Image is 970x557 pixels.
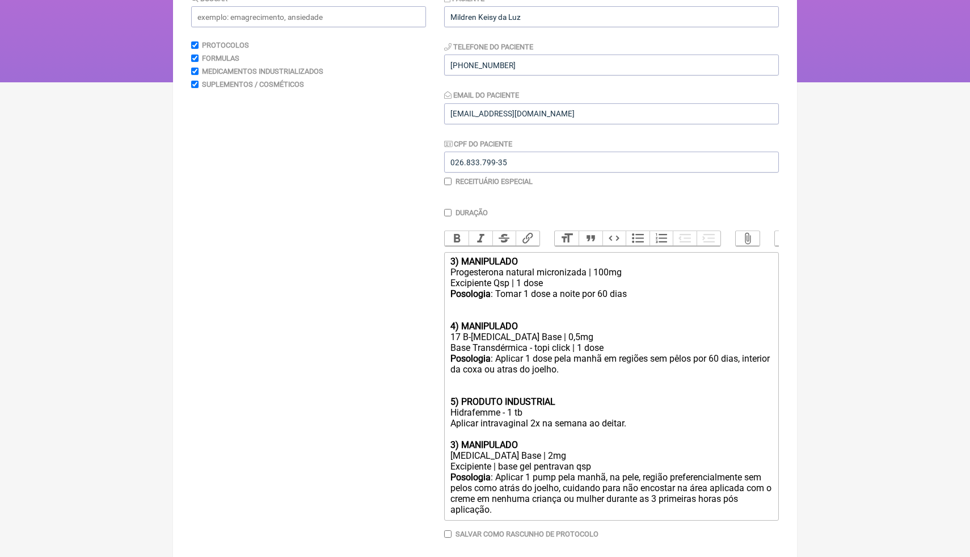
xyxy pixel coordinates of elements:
[450,418,773,429] div: Aplicar intravaginal 2x na semana ao deitar.
[450,472,773,516] div: : Aplicar 1 pump pela manhã, na pele, região preferencialmente sem pelos como atrás do joelho, cu...
[450,288,491,299] strong: Posologia
[450,450,773,461] div: [MEDICAL_DATA] Base | 2mg
[650,231,673,246] button: Numbers
[673,231,697,246] button: Decrease Level
[450,342,773,353] div: Base Transdérmica - topi click | 1 dose
[456,177,533,186] label: Receituário Especial
[450,461,773,472] div: Excipiente | base gel pentravan qsp
[505,396,555,407] strong: INDUSTRIAL
[444,43,533,51] label: Telefone do Paciente
[450,407,773,418] div: Hidrafemme - 1 tb
[456,530,598,538] label: Salvar como rascunho de Protocolo
[450,396,459,407] strong: 5)
[456,208,488,217] label: Duração
[450,288,773,299] div: : Tomar 1 dose a noite por 60 dias
[450,321,518,332] strong: 4) MANIPULADO
[450,439,518,450] strong: 3) MANIPULADO
[516,231,539,246] button: Link
[450,256,518,267] strong: 3) MANIPULADO
[450,278,773,288] div: Excipiente Qsp | 1 dose
[736,231,760,246] button: Attach Files
[450,267,773,278] div: Progesterona natural micronizada | 100mg
[697,231,720,246] button: Increase Level
[202,67,323,76] label: Medicamentos Industrializados
[626,231,650,246] button: Bullets
[444,91,519,99] label: Email do Paciente
[450,472,491,483] strong: Posologia
[775,231,799,246] button: Undo
[450,353,491,364] strong: Posologia
[450,332,773,342] div: 17 B-[MEDICAL_DATA] Base | 0,5mg
[202,80,304,89] label: Suplementos / Cosméticos
[461,396,503,407] strong: PRODUTO
[555,231,579,246] button: Heading
[602,231,626,246] button: Code
[202,41,249,49] label: Protocolos
[450,353,773,375] div: : Aplicar 1 dose pela manhã em regiões sem pêlos por 60 dias, interior da coxa ou atras do joelho.
[469,231,492,246] button: Italic
[202,54,239,62] label: Formulas
[445,231,469,246] button: Bold
[444,140,512,148] label: CPF do Paciente
[191,6,426,27] input: exemplo: emagrecimento, ansiedade
[579,231,602,246] button: Quote
[492,231,516,246] button: Strikethrough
